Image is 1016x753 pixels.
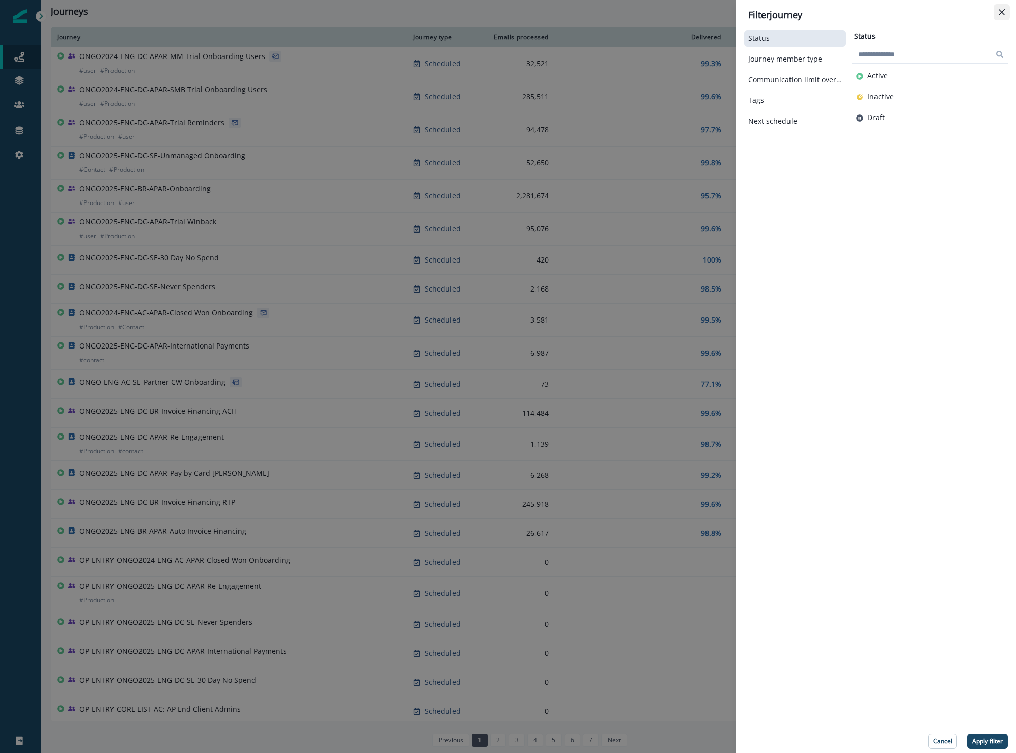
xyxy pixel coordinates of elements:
p: Tags [748,96,764,105]
h2: Status [852,32,876,41]
button: Apply filter [967,734,1008,749]
button: Tags [748,96,842,105]
p: Apply filter [972,738,1003,745]
button: Journey member type [748,55,842,64]
p: Next schedule [748,117,797,126]
p: Journey member type [748,55,822,64]
button: Inactive [856,93,1004,101]
p: Inactive [867,93,894,101]
p: Filter journey [748,8,802,22]
p: Status [748,34,770,43]
button: Draft [856,113,1004,122]
button: Cancel [928,734,957,749]
button: Close [994,4,1010,20]
p: Active [867,72,888,80]
p: Cancel [933,738,952,745]
button: Status [748,34,842,43]
button: Next schedule [748,117,842,126]
button: Active [856,72,1004,80]
button: Communication limit overrides [748,76,842,84]
p: Draft [867,113,885,122]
